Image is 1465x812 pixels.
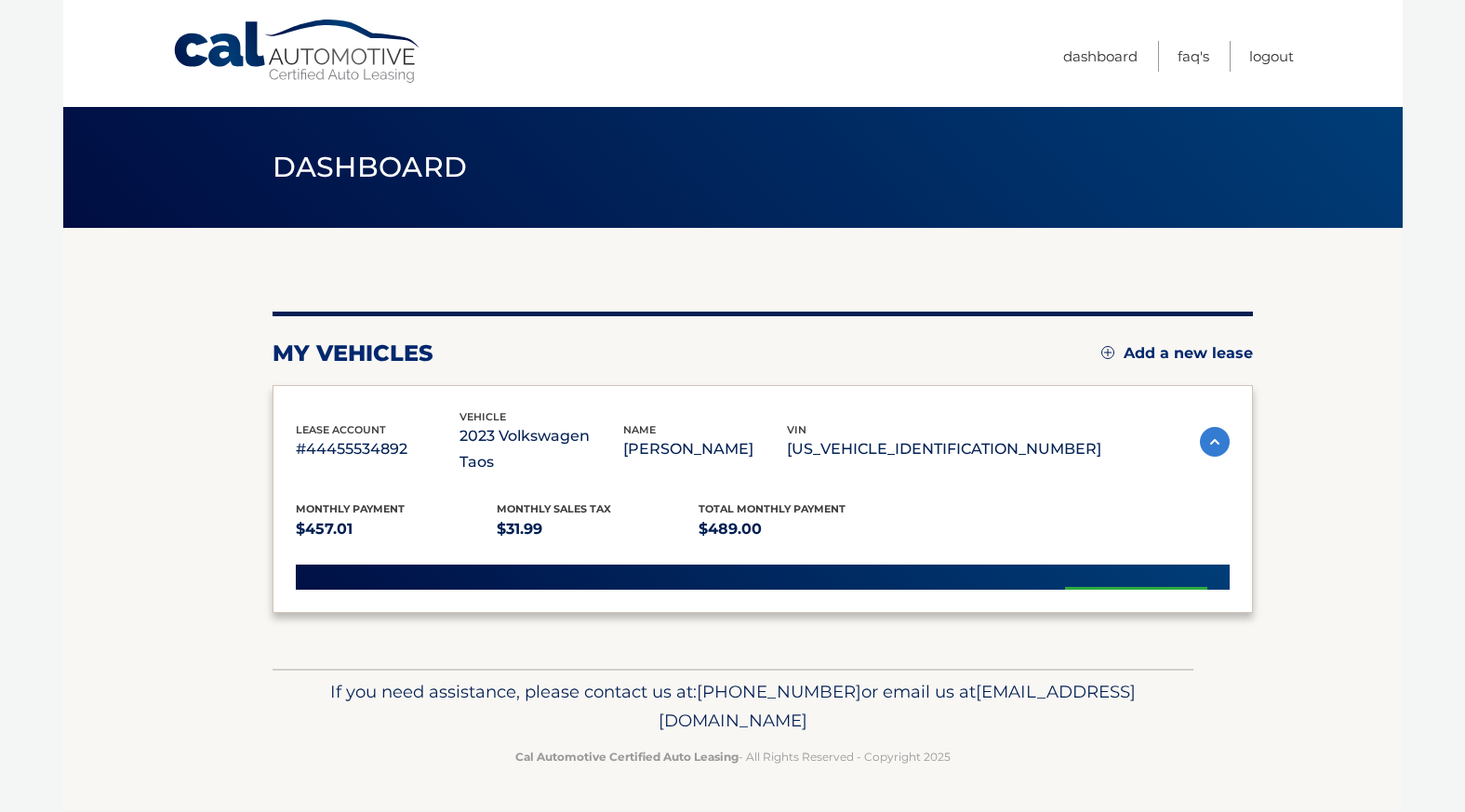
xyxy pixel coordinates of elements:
[787,423,806,436] span: vin
[515,750,739,764] strong: Cal Automotive Certified Auto Leasing
[1063,41,1138,72] a: Dashboard
[1178,41,1209,72] a: FAQ's
[623,423,656,436] span: name
[1249,41,1294,72] a: Logout
[623,436,787,462] p: [PERSON_NAME]
[787,436,1101,462] p: [US_VEHICLE_IDENTIFICATION_NUMBER]
[296,423,386,436] span: lease account
[497,502,611,515] span: Monthly sales Tax
[1101,346,1114,359] img: add.svg
[459,423,623,475] p: 2023 Volkswagen Taos
[1101,344,1253,363] a: Add a new lease
[273,339,433,367] h2: my vehicles
[172,19,423,85] a: Cal Automotive
[296,436,459,462] p: #44455534892
[285,747,1181,766] p: - All Rights Reserved - Copyright 2025
[459,410,506,423] span: vehicle
[497,516,699,542] p: $31.99
[697,681,861,702] span: [PHONE_NUMBER]
[1200,427,1230,457] img: accordion-active.svg
[285,677,1181,737] p: If you need assistance, please contact us at: or email us at
[344,590,694,613] span: vehicle is not enrolled for autopay
[699,502,846,515] span: Total Monthly Payment
[296,502,405,515] span: Monthly Payment
[273,150,468,184] span: Dashboard
[1065,587,1206,636] a: set up autopay
[699,516,900,542] p: $489.00
[296,516,498,542] p: $457.01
